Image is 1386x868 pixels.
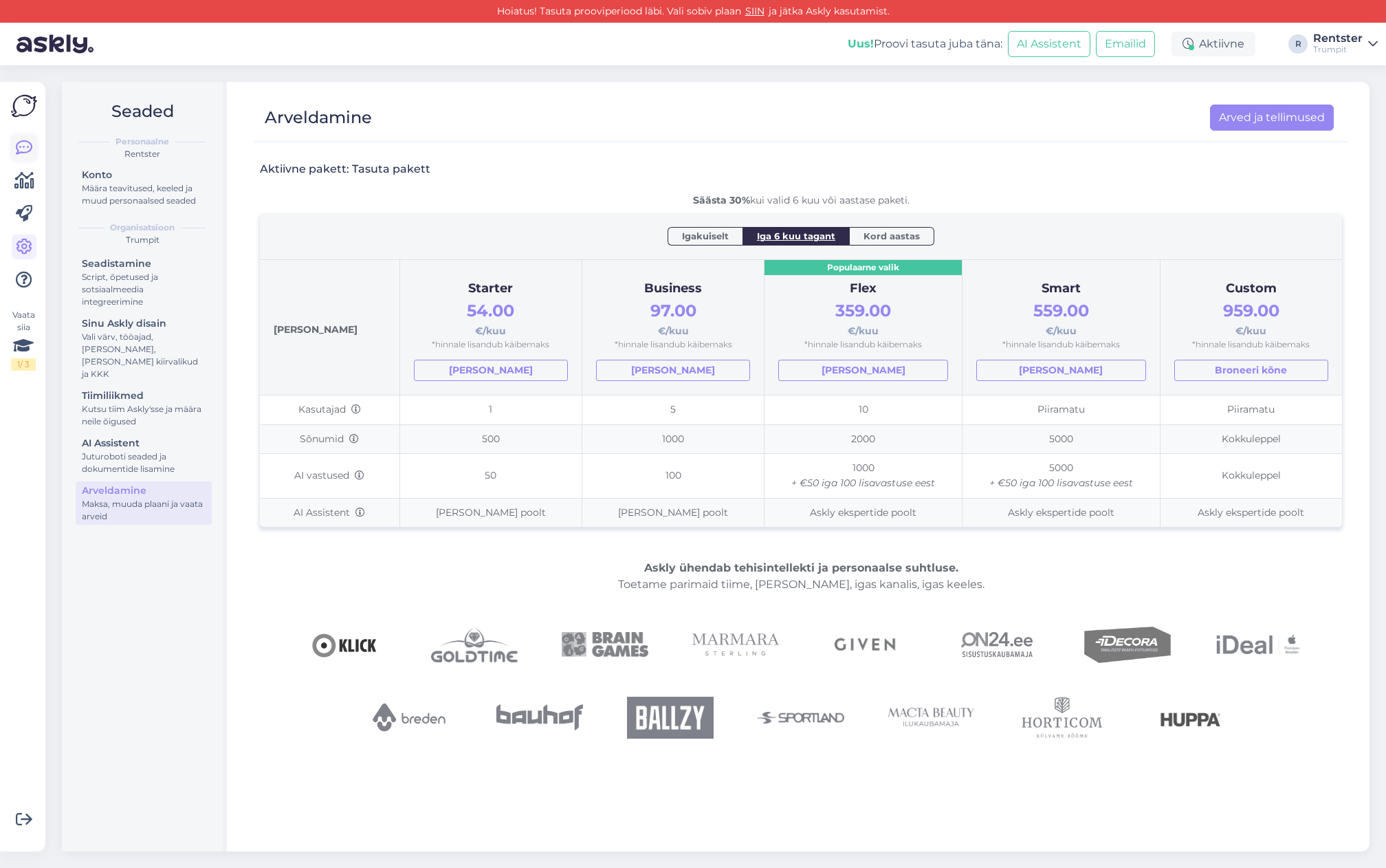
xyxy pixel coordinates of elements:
[823,601,910,688] img: Given
[399,454,582,498] td: 50
[1210,105,1334,131] a: Arved ja tellimused
[627,693,714,741] img: Ballzy
[1313,33,1378,55] a: RentsterTrumpit
[1084,601,1171,688] img: Decora
[73,98,212,124] h2: Seaded
[1160,498,1342,527] td: Askly ekspertide poolt
[414,279,568,299] div: Starter
[644,561,958,574] b: Askly ühendab tehisintellekti ja personaalse suhtluse.
[778,279,948,299] div: Flex
[692,601,779,688] img: Marmarasterling
[1288,34,1308,54] div: R
[962,498,1160,527] td: Askly ekspertide poolt
[414,298,568,338] div: €/kuu
[82,316,206,331] div: Sinu Askly disain
[76,434,212,477] a: AI AssistentJuturoboti seaded ja dokumentide lisamine
[989,477,1133,489] i: + €50 iga 100 lisavastuse eest
[496,693,583,741] img: bauhof
[1174,279,1328,299] div: Custom
[73,148,212,160] div: Rentster
[764,260,962,276] div: Populaarne valik
[1019,693,1105,741] img: Horticom
[260,424,399,454] td: Sõnumid
[1174,338,1328,351] div: *hinnale lisandub käibemaks
[399,424,582,454] td: 500
[764,454,962,498] td: 1000
[82,436,206,451] div: AI Assistent
[260,193,1342,208] div: kui valid 6 kuu või aastase paketi.
[82,498,206,523] div: Maksa, muuda plaani ja vaata arveid
[399,498,582,527] td: [PERSON_NAME] poolt
[76,254,212,310] a: SeadistamineScript, õpetused ja sotsiaalmeedia integreerimine
[778,360,948,381] a: [PERSON_NAME]
[274,274,386,381] div: [PERSON_NAME]
[82,271,206,308] div: Script, õpetused ja sotsiaalmeedia integreerimine
[888,693,975,741] img: Mactabeauty
[650,301,696,321] span: 97.00
[1096,31,1155,57] button: Emailid
[1160,424,1342,454] td: Kokkuleppel
[260,560,1342,593] div: Toetame parimaid tiime, [PERSON_NAME], igas kanalis, igas keeles.
[431,601,518,688] img: Goldtime
[976,360,1146,381] a: [PERSON_NAME]
[1149,693,1236,741] img: Huppa
[596,338,750,351] div: *hinnale lisandub käibemaks
[582,395,764,424] td: 5
[778,298,948,338] div: €/kuu
[73,234,212,246] div: Trumpit
[82,484,206,498] div: Arveldamine
[562,601,648,688] img: Braingames
[414,338,568,351] div: *hinnale lisandub käibemaks
[76,481,212,525] a: ArveldamineMaksa, muuda plaani ja vaata arveid
[778,338,948,351] div: *hinnale lisandub käibemaks
[693,194,750,206] b: Säästa 30%
[1008,31,1090,57] button: AI Assistent
[82,451,206,475] div: Juturoboti seaded ja dokumentide lisamine
[82,389,206,403] div: Tiimiliikmed
[596,279,750,299] div: Business
[1313,33,1363,44] div: Rentster
[976,338,1146,351] div: *hinnale lisandub käibemaks
[82,403,206,428] div: Kutsu tiim Askly'sse ja määra neile õigused
[1160,395,1342,424] td: Piiramatu
[82,331,206,380] div: Vali värv, tööajad, [PERSON_NAME], [PERSON_NAME] kiirvalikud ja KKK
[764,395,962,424] td: 10
[848,37,874,50] b: Uus!
[467,301,514,321] span: 54.00
[848,36,1002,52] div: Proovi tasuta juba täna:
[764,498,962,527] td: Askly ekspertide poolt
[1313,44,1363,55] div: Trumpit
[260,498,399,527] td: AI Assistent
[11,309,36,371] div: Vaata siia
[76,387,212,430] a: TiimiliikmedKutsu tiim Askly'sse ja määra neile õigused
[414,360,568,381] a: [PERSON_NAME]
[582,498,764,527] td: [PERSON_NAME] poolt
[682,229,729,243] span: Igakuiselt
[82,257,206,271] div: Seadistamine
[76,314,212,382] a: Sinu Askly disainVali värv, tööajad, [PERSON_NAME], [PERSON_NAME] kiirvalikud ja KKK
[962,454,1160,498] td: 5000
[962,424,1160,454] td: 5000
[582,454,764,498] td: 100
[863,229,920,243] span: Kord aastas
[757,229,835,243] span: Iga 6 kuu tagant
[976,298,1146,338] div: €/kuu
[954,601,1040,688] img: On24
[366,693,452,741] img: Breden
[1033,301,1089,321] span: 559.00
[300,601,387,688] img: Klick
[596,298,750,338] div: €/kuu
[1215,601,1301,688] img: IDeal
[399,395,582,424] td: 1
[260,162,430,177] h3: Aktiivne pakett: Tasuta pakett
[1174,298,1328,338] div: €/kuu
[741,5,769,17] a: SIIN
[582,424,764,454] td: 1000
[1171,32,1255,56] div: Aktiivne
[76,166,212,209] a: KontoMäära teavitused, keeled ja muud personaalsed seaded
[962,395,1160,424] td: Piiramatu
[835,301,891,321] span: 359.00
[1160,454,1342,498] td: Kokkuleppel
[260,454,399,498] td: AI vastused
[758,693,844,741] img: Sportland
